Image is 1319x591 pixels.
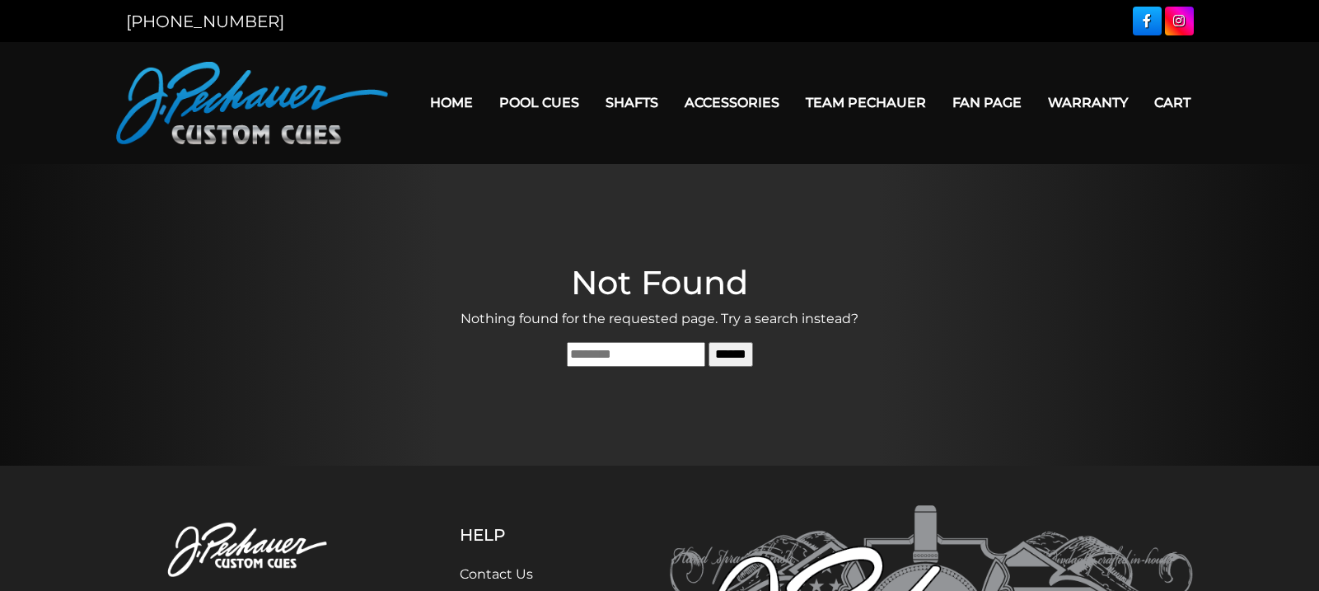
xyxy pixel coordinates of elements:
a: Fan Page [939,82,1035,124]
img: Pechauer Custom Cues [116,62,388,144]
a: Accessories [671,82,793,124]
h5: Help [460,525,587,545]
a: [PHONE_NUMBER] [126,12,284,31]
a: Contact Us [460,566,533,582]
a: Cart [1141,82,1204,124]
a: Home [417,82,486,124]
a: Team Pechauer [793,82,939,124]
a: Shafts [592,82,671,124]
a: Warranty [1035,82,1141,124]
a: Pool Cues [486,82,592,124]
